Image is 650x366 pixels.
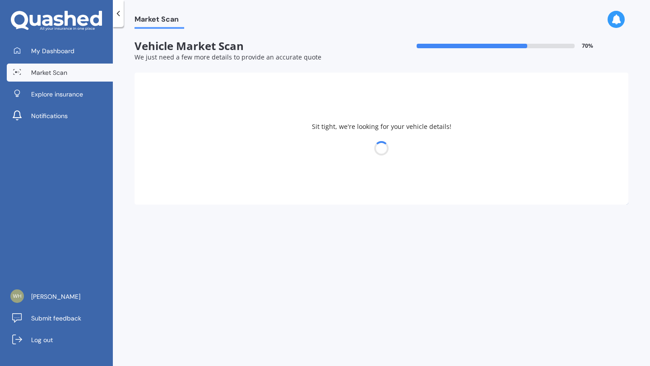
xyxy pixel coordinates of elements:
span: We just need a few more details to provide an accurate quote [135,53,321,61]
div: Sit tight, we're looking for your vehicle details! [135,73,628,205]
span: Log out [31,335,53,344]
a: Log out [7,331,113,349]
a: My Dashboard [7,42,113,60]
span: Vehicle Market Scan [135,40,381,53]
span: [PERSON_NAME] [31,292,80,301]
span: Explore insurance [31,90,83,99]
span: Market Scan [135,15,184,27]
span: Submit feedback [31,314,81,323]
a: Explore insurance [7,85,113,103]
span: Market Scan [31,68,67,77]
span: My Dashboard [31,46,74,55]
a: Notifications [7,107,113,125]
a: Market Scan [7,64,113,82]
img: 1b353c9497e503baf462b1208100085c [10,289,24,303]
span: 70 % [582,43,593,49]
a: [PERSON_NAME] [7,288,113,306]
a: Submit feedback [7,309,113,327]
span: Notifications [31,111,68,120]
